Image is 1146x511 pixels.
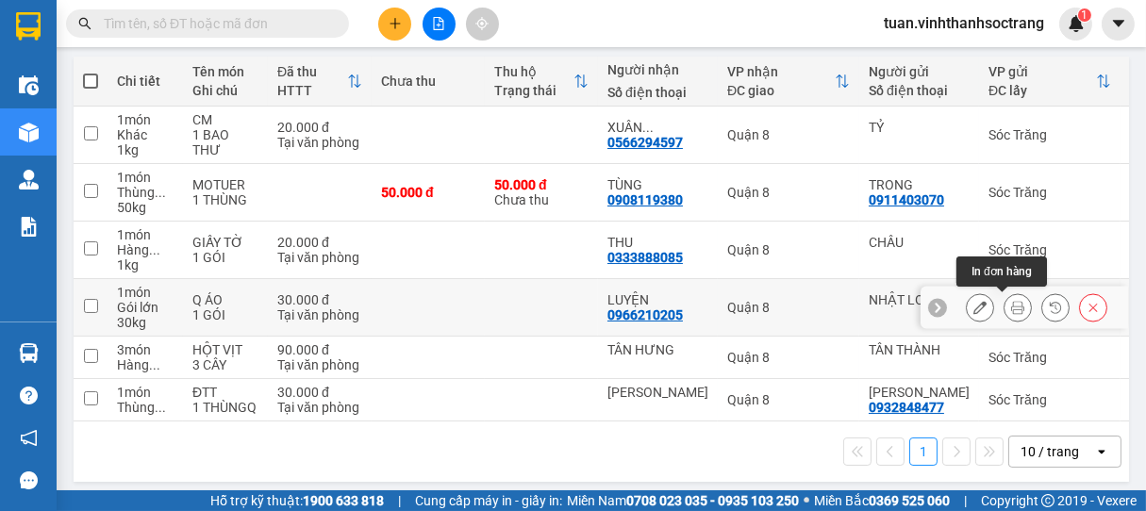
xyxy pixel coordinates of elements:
[381,74,475,89] div: Chưa thu
[192,385,258,400] div: ĐTT
[117,300,174,315] div: Gói lớn
[117,170,174,185] div: 1 món
[988,83,1096,98] div: ĐC lấy
[1068,15,1085,32] img: icon-new-feature
[1081,8,1088,22] span: 1
[988,185,1111,200] div: Sóc Trăng
[909,437,938,466] button: 1
[869,292,970,307] div: NHẬT LONG
[104,13,326,34] input: Tìm tên, số ĐT hoặc mã đơn
[155,185,166,200] span: ...
[607,385,708,400] div: HỒNG VÂN
[117,285,174,300] div: 1 món
[381,185,475,200] div: 50.000 đ
[149,357,160,372] span: ...
[964,490,967,511] span: |
[869,342,970,357] div: TÂN THÀNH
[20,471,38,489] span: message
[117,400,174,415] div: Thùng lớn
[869,11,1059,35] span: tuan.vinhthanhsoctrang
[626,493,799,508] strong: 0708 023 035 - 0935 103 250
[117,227,174,242] div: 1 món
[607,177,708,192] div: TÙNG
[78,17,91,30] span: search
[432,17,445,30] span: file-add
[475,17,489,30] span: aim
[277,342,362,357] div: 90.000 đ
[117,357,174,372] div: Hàng thông thường
[277,235,362,250] div: 20.000 đ
[869,83,970,98] div: Số điện thoại
[277,120,362,135] div: 20.000 đ
[192,307,258,322] div: 1 GÓI
[423,8,456,41] button: file-add
[727,350,850,365] div: Quận 8
[607,250,683,265] div: 0333888085
[869,493,950,508] strong: 0369 525 060
[277,250,362,265] div: Tại văn phòng
[466,8,499,41] button: aim
[607,307,683,322] div: 0966210205
[268,57,372,107] th: Toggle SortBy
[727,242,850,257] div: Quận 8
[192,292,258,307] div: Q ÁO
[117,74,174,89] div: Chi tiết
[117,200,174,215] div: 50 kg
[727,64,835,79] div: VP nhận
[19,343,39,363] img: warehouse-icon
[485,57,598,107] th: Toggle SortBy
[117,127,174,142] div: Khác
[727,127,850,142] div: Quận 8
[19,170,39,190] img: warehouse-icon
[303,493,384,508] strong: 1900 633 818
[1110,15,1127,32] span: caret-down
[277,83,347,98] div: HTTT
[19,123,39,142] img: warehouse-icon
[192,342,258,357] div: HỘT VỊT
[277,357,362,372] div: Tại văn phòng
[192,192,258,207] div: 1 THÙNG
[16,12,41,41] img: logo-vxr
[19,217,39,237] img: solution-icon
[727,83,835,98] div: ĐC giao
[277,400,362,415] div: Tại văn phòng
[277,135,362,150] div: Tại văn phòng
[192,357,258,372] div: 3 CÂY
[814,490,950,511] span: Miền Bắc
[869,64,970,79] div: Người gửi
[804,497,809,504] span: ⚪️
[210,490,384,511] span: Hỗ trợ kỹ thuật:
[117,385,174,400] div: 1 món
[117,315,174,330] div: 30 kg
[607,85,708,100] div: Số điện thoại
[494,177,589,207] div: Chưa thu
[494,64,573,79] div: Thu hộ
[192,83,258,98] div: Ghi chú
[192,127,258,157] div: 1 BAO THƯ
[607,62,708,77] div: Người nhận
[1094,444,1109,459] svg: open
[494,177,589,192] div: 50.000 đ
[988,127,1111,142] div: Sóc Trăng
[1021,442,1079,461] div: 10 / trang
[117,342,174,357] div: 3 món
[869,120,970,135] div: TỶ
[117,112,174,127] div: 1 món
[607,135,683,150] div: 0566294597
[727,300,850,315] div: Quận 8
[607,192,683,207] div: 0908119380
[1102,8,1135,41] button: caret-down
[988,64,1096,79] div: VP gửi
[20,387,38,404] span: question-circle
[727,185,850,200] div: Quận 8
[192,112,258,127] div: CM
[988,392,1111,407] div: Sóc Trăng
[415,490,562,511] span: Cung cấp máy in - giấy in:
[869,385,970,400] div: QUYÊN THANH
[1078,8,1091,22] sup: 1
[277,307,362,322] div: Tại văn phòng
[192,400,258,415] div: 1 THÙNGQ
[718,57,859,107] th: Toggle SortBy
[277,64,347,79] div: Đã thu
[869,235,970,250] div: CHÂU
